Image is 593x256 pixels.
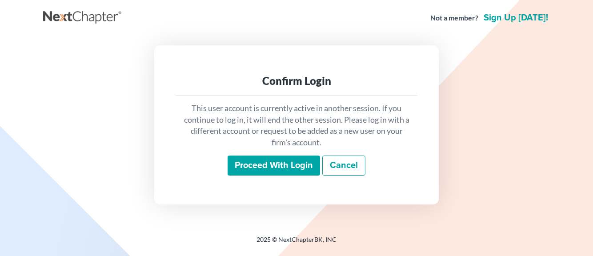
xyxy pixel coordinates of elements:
p: This user account is currently active in another session. If you continue to log in, it will end ... [183,103,410,148]
div: Confirm Login [183,74,410,88]
a: Sign up [DATE]! [482,13,550,22]
input: Proceed with login [228,156,320,176]
strong: Not a member? [430,13,478,23]
a: Cancel [322,156,365,176]
div: 2025 © NextChapterBK, INC [43,235,550,251]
